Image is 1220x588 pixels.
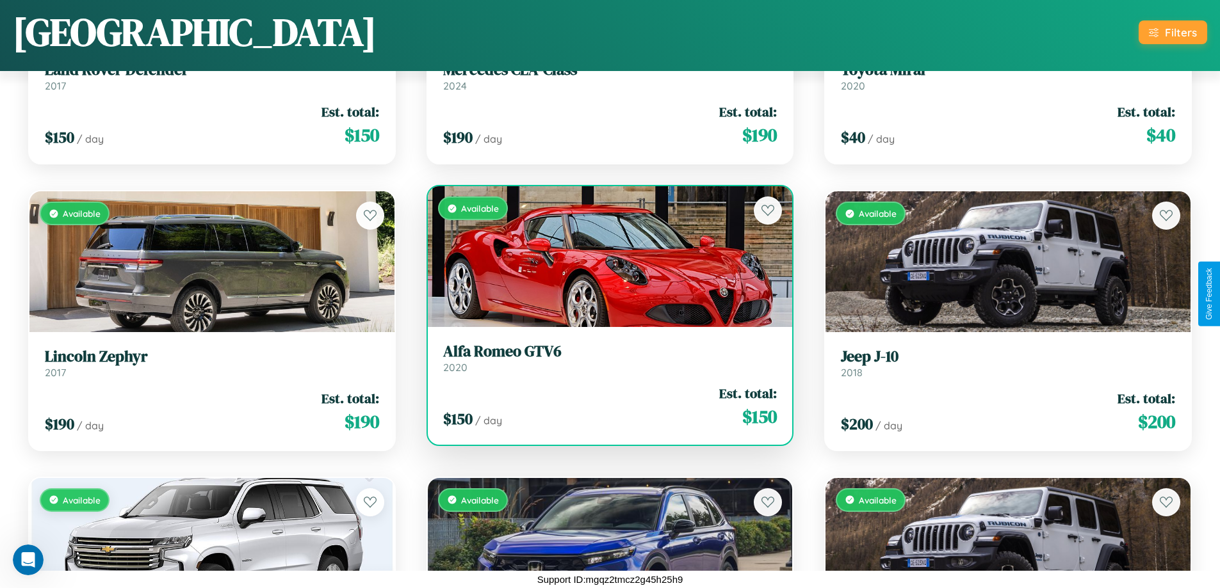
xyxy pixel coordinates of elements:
span: $ 150 [45,127,74,148]
span: Available [859,495,897,505]
span: $ 40 [841,127,865,148]
button: Filters [1139,20,1207,44]
div: Give Feedback [1205,268,1214,320]
h3: Jeep J-10 [841,347,1175,366]
span: $ 150 [345,122,379,148]
span: Available [63,208,101,219]
span: Est. total: [719,102,777,121]
a: Mercedes CLA-Class2024 [443,61,777,92]
span: / day [868,132,895,145]
span: $ 200 [841,413,873,434]
span: Available [461,495,499,505]
span: 2020 [443,361,468,374]
span: $ 190 [45,413,74,434]
span: / day [77,419,104,432]
p: Support ID: mgqz2tmcz2g45h25h9 [537,571,683,588]
div: Filters [1165,26,1197,39]
iframe: Intercom live chat [13,544,44,575]
span: Est. total: [1118,389,1175,408]
span: 2017 [45,366,66,379]
span: 2020 [841,79,865,92]
span: $ 200 [1138,409,1175,434]
span: $ 150 [742,404,777,429]
span: 2017 [45,79,66,92]
span: / day [77,132,104,145]
a: Land Rover Defender2017 [45,61,379,92]
span: $ 190 [443,127,473,148]
a: Toyota Mirai2020 [841,61,1175,92]
a: Alfa Romeo GTV62020 [443,342,777,374]
span: Available [859,208,897,219]
span: $ 150 [443,408,473,429]
span: Est. total: [321,389,379,408]
h1: [GEOGRAPHIC_DATA] [13,6,377,58]
span: 2018 [841,366,863,379]
a: Lincoln Zephyr2017 [45,347,379,379]
a: Jeep J-102018 [841,347,1175,379]
h3: Lincoln Zephyr [45,347,379,366]
h3: Alfa Romeo GTV6 [443,342,777,361]
span: Available [63,495,101,505]
span: Est. total: [1118,102,1175,121]
span: / day [475,132,502,145]
span: $ 190 [345,409,379,434]
span: Est. total: [321,102,379,121]
span: / day [875,419,902,432]
span: $ 190 [742,122,777,148]
span: / day [475,414,502,427]
span: $ 40 [1146,122,1175,148]
span: Available [461,203,499,214]
span: 2024 [443,79,467,92]
span: Est. total: [719,384,777,402]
